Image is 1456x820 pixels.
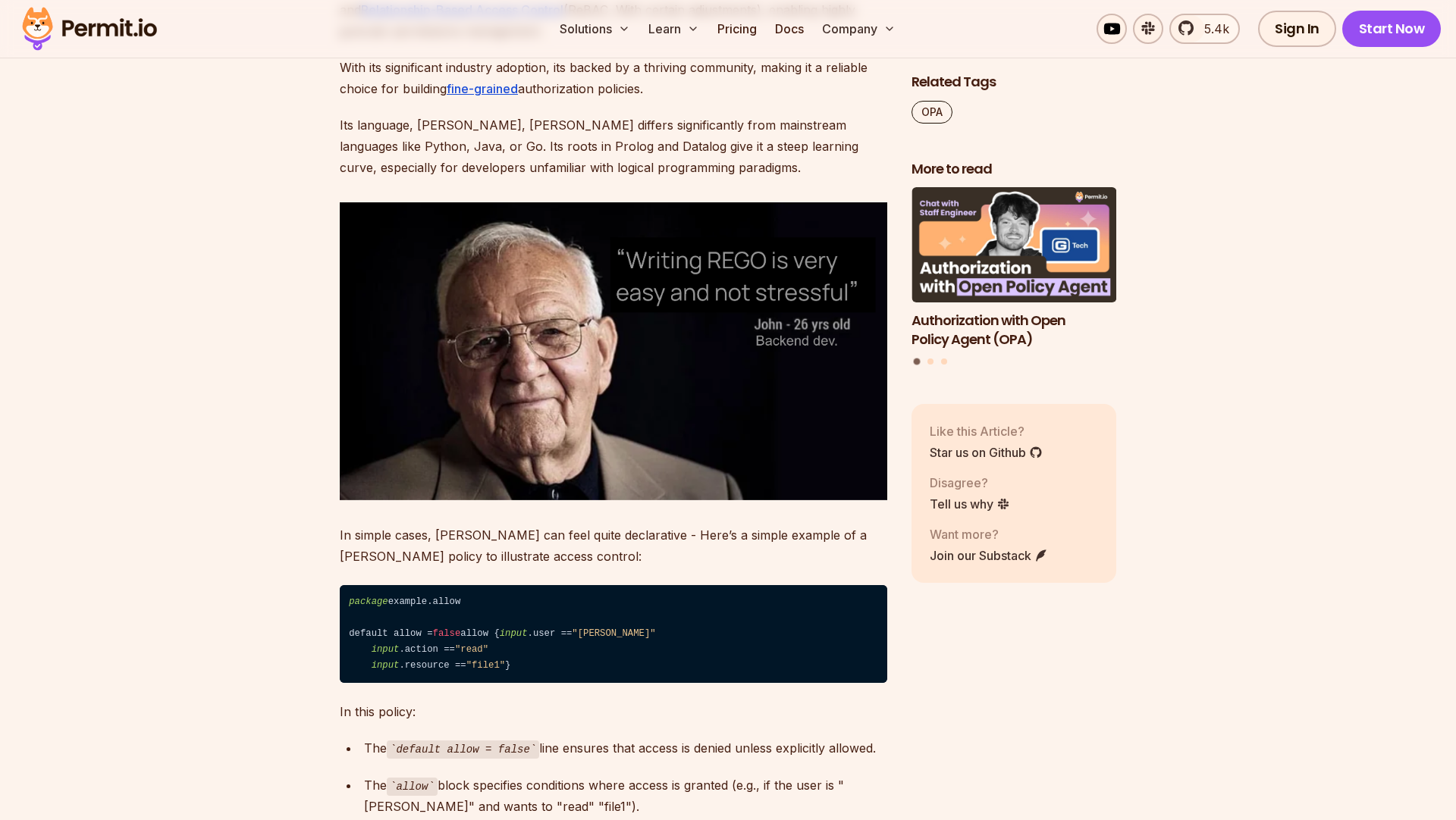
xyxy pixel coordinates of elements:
[914,358,921,365] button: Go to slide 1
[554,14,636,44] button: Solutions
[455,644,488,655] span: "read"
[15,3,164,55] img: Permit logo
[930,422,1043,440] p: Like this Article?
[466,660,505,671] span: "file1"
[340,114,887,178] p: Its language, [PERSON_NAME], [PERSON_NAME] differs significantly from mainstream languages like P...
[572,628,655,639] span: "[PERSON_NAME]"
[433,628,461,639] span: false
[930,546,1048,565] a: Join our Substack
[912,160,1116,179] h2: More to read
[769,14,810,44] a: Docs
[1169,14,1240,44] a: 5.4k
[340,585,887,684] code: example.allow default allow = allow { .user == .action == .resource == }
[340,524,887,567] p: In simple cases, [PERSON_NAME] can feel quite declarative - Here’s a simple example of a [PERSON_...
[912,73,1116,92] h2: Related Tags
[364,737,887,759] div: The line ensures that access is denied unless explicitly allowed.
[1258,11,1336,47] a: Sign In
[340,57,887,99] p: With its significant industry adoption, its backed by a thriving community, making it a reliable ...
[912,188,1116,303] img: Authorization with Open Policy Agent (OPA)
[941,359,947,365] button: Go to slide 3
[447,81,518,96] a: fine-grained
[340,202,887,500] img: image (86).png
[930,525,1048,543] p: Want more?
[500,628,528,639] span: input
[711,14,763,44] a: Pricing
[364,775,887,818] div: The block specifies conditions where access is granted (e.g., if the user is "[PERSON_NAME]" and ...
[349,596,388,607] span: package
[387,740,539,759] code: default allow = false
[912,188,1116,368] div: Posts
[387,778,438,796] code: allow
[930,443,1043,462] a: Star us on Github
[340,701,887,722] p: In this policy:
[912,188,1116,349] li: 1 of 3
[642,14,705,44] button: Learn
[816,14,902,44] button: Company
[930,495,1010,513] a: Tell us why
[372,644,400,655] span: input
[930,474,1010,492] p: Disagree?
[372,660,400,671] span: input
[927,359,934,365] button: Go to slide 2
[1342,11,1442,47] a: Start Now
[1195,20,1229,38] span: 5.4k
[912,101,952,124] a: OPA
[912,311,1116,349] h3: Authorization with Open Policy Agent (OPA)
